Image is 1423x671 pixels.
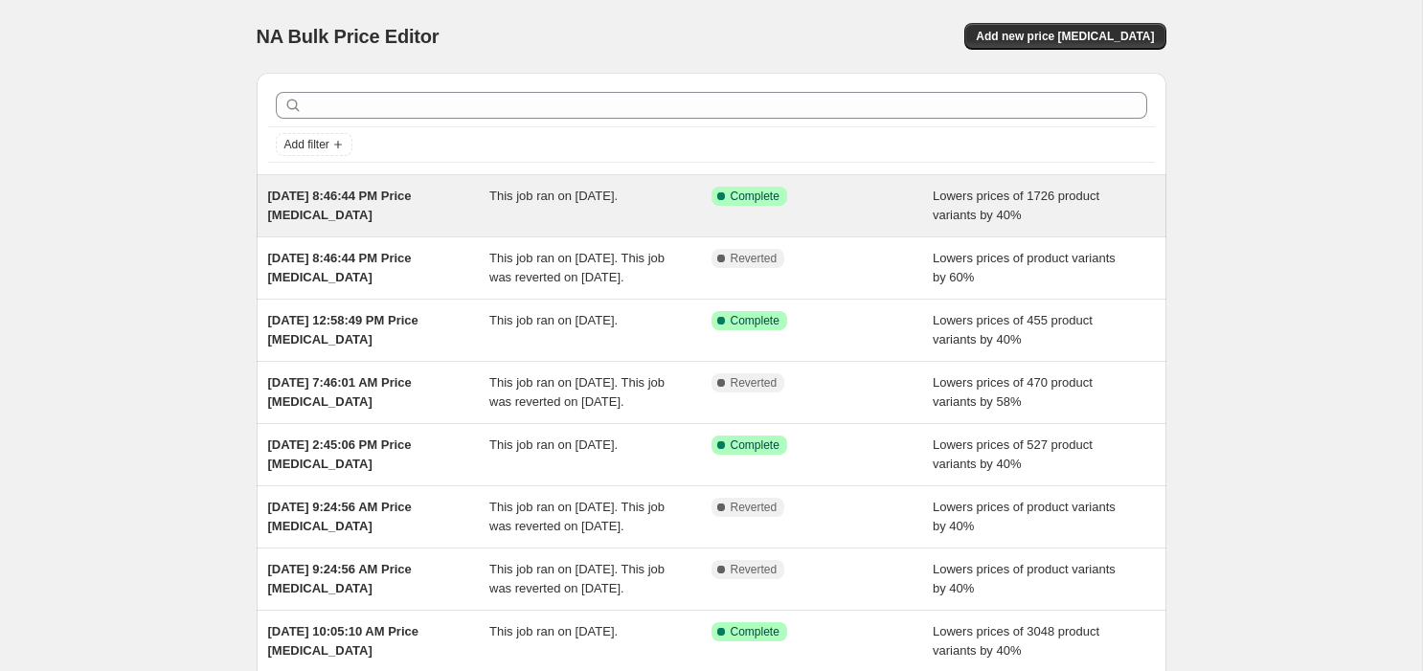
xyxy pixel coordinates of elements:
[933,375,1093,409] span: Lowers prices of 470 product variants by 58%
[268,437,412,471] span: [DATE] 2:45:06 PM Price [MEDICAL_DATA]
[489,251,665,284] span: This job ran on [DATE]. This job was reverted on [DATE].
[731,562,778,577] span: Reverted
[731,313,779,328] span: Complete
[268,500,412,533] span: [DATE] 9:24:56 AM Price [MEDICAL_DATA]
[268,562,412,595] span: [DATE] 9:24:56 AM Price [MEDICAL_DATA]
[964,23,1165,50] button: Add new price [MEDICAL_DATA]
[933,562,1116,595] span: Lowers prices of product variants by 40%
[933,313,1093,347] span: Lowers prices of 455 product variants by 40%
[268,375,412,409] span: [DATE] 7:46:01 AM Price [MEDICAL_DATA]
[268,313,418,347] span: [DATE] 12:58:49 PM Price [MEDICAL_DATA]
[731,189,779,204] span: Complete
[489,562,665,595] span: This job ran on [DATE]. This job was reverted on [DATE].
[284,137,329,152] span: Add filter
[276,133,352,156] button: Add filter
[489,375,665,409] span: This job ran on [DATE]. This job was reverted on [DATE].
[489,437,618,452] span: This job ran on [DATE].
[731,375,778,391] span: Reverted
[489,189,618,203] span: This job ran on [DATE].
[268,189,412,222] span: [DATE] 8:46:44 PM Price [MEDICAL_DATA]
[933,251,1116,284] span: Lowers prices of product variants by 60%
[933,189,1099,222] span: Lowers prices of 1726 product variants by 40%
[731,624,779,639] span: Complete
[933,500,1116,533] span: Lowers prices of product variants by 40%
[489,500,665,533] span: This job ran on [DATE]. This job was reverted on [DATE].
[731,437,779,453] span: Complete
[489,624,618,638] span: This job ran on [DATE].
[489,313,618,327] span: This job ran on [DATE].
[933,437,1093,471] span: Lowers prices of 527 product variants by 40%
[268,624,419,658] span: [DATE] 10:05:10 AM Price [MEDICAL_DATA]
[976,29,1154,44] span: Add new price [MEDICAL_DATA]
[731,251,778,266] span: Reverted
[933,624,1099,658] span: Lowers prices of 3048 product variants by 40%
[731,500,778,515] span: Reverted
[257,26,440,47] span: NA Bulk Price Editor
[268,251,412,284] span: [DATE] 8:46:44 PM Price [MEDICAL_DATA]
